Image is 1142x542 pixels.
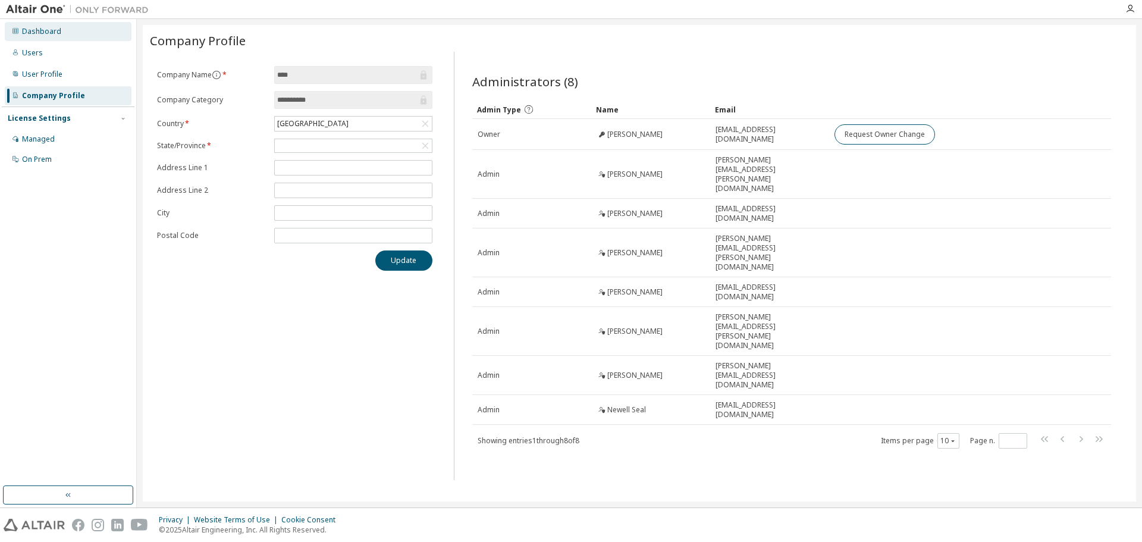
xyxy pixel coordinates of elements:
[716,125,824,144] span: [EMAIL_ADDRESS][DOMAIN_NAME]
[159,525,343,535] p: © 2025 Altair Engineering, Inc. All Rights Reserved.
[157,163,267,173] label: Address Line 1
[607,170,663,179] span: [PERSON_NAME]
[596,100,705,119] div: Name
[4,519,65,531] img: altair_logo.svg
[281,515,343,525] div: Cookie Consent
[881,433,959,449] span: Items per page
[478,170,500,179] span: Admin
[375,250,432,271] button: Update
[8,114,71,123] div: License Settings
[6,4,155,15] img: Altair One
[716,361,824,390] span: [PERSON_NAME][EMAIL_ADDRESS][DOMAIN_NAME]
[22,70,62,79] div: User Profile
[22,91,85,101] div: Company Profile
[716,204,824,223] span: [EMAIL_ADDRESS][DOMAIN_NAME]
[194,515,281,525] div: Website Terms of Use
[607,327,663,336] span: [PERSON_NAME]
[716,312,824,350] span: [PERSON_NAME][EMAIL_ADDRESS][PERSON_NAME][DOMAIN_NAME]
[111,519,124,531] img: linkedin.svg
[159,515,194,525] div: Privacy
[607,248,663,258] span: [PERSON_NAME]
[131,519,148,531] img: youtube.svg
[477,105,521,115] span: Admin Type
[970,433,1027,449] span: Page n.
[157,231,267,240] label: Postal Code
[834,124,935,145] button: Request Owner Change
[22,27,61,36] div: Dashboard
[22,48,43,58] div: Users
[275,117,350,130] div: [GEOGRAPHIC_DATA]
[157,95,267,105] label: Company Category
[157,186,267,195] label: Address Line 2
[275,117,432,131] div: [GEOGRAPHIC_DATA]
[478,327,500,336] span: Admin
[472,73,578,90] span: Administrators (8)
[157,119,267,129] label: Country
[157,208,267,218] label: City
[478,371,500,380] span: Admin
[478,248,500,258] span: Admin
[478,130,500,139] span: Owner
[478,436,579,446] span: Showing entries 1 through 8 of 8
[940,436,956,446] button: 10
[478,405,500,415] span: Admin
[607,130,663,139] span: [PERSON_NAME]
[92,519,104,531] img: instagram.svg
[716,283,824,302] span: [EMAIL_ADDRESS][DOMAIN_NAME]
[715,100,824,119] div: Email
[607,209,663,218] span: [PERSON_NAME]
[478,209,500,218] span: Admin
[72,519,84,531] img: facebook.svg
[150,32,246,49] span: Company Profile
[716,400,824,419] span: [EMAIL_ADDRESS][DOMAIN_NAME]
[716,234,824,272] span: [PERSON_NAME][EMAIL_ADDRESS][PERSON_NAME][DOMAIN_NAME]
[157,70,267,80] label: Company Name
[716,155,824,193] span: [PERSON_NAME][EMAIL_ADDRESS][PERSON_NAME][DOMAIN_NAME]
[478,287,500,297] span: Admin
[607,287,663,297] span: [PERSON_NAME]
[212,70,221,80] button: information
[157,141,267,151] label: State/Province
[607,405,646,415] span: Newell Seal
[22,155,52,164] div: On Prem
[607,371,663,380] span: [PERSON_NAME]
[22,134,55,144] div: Managed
